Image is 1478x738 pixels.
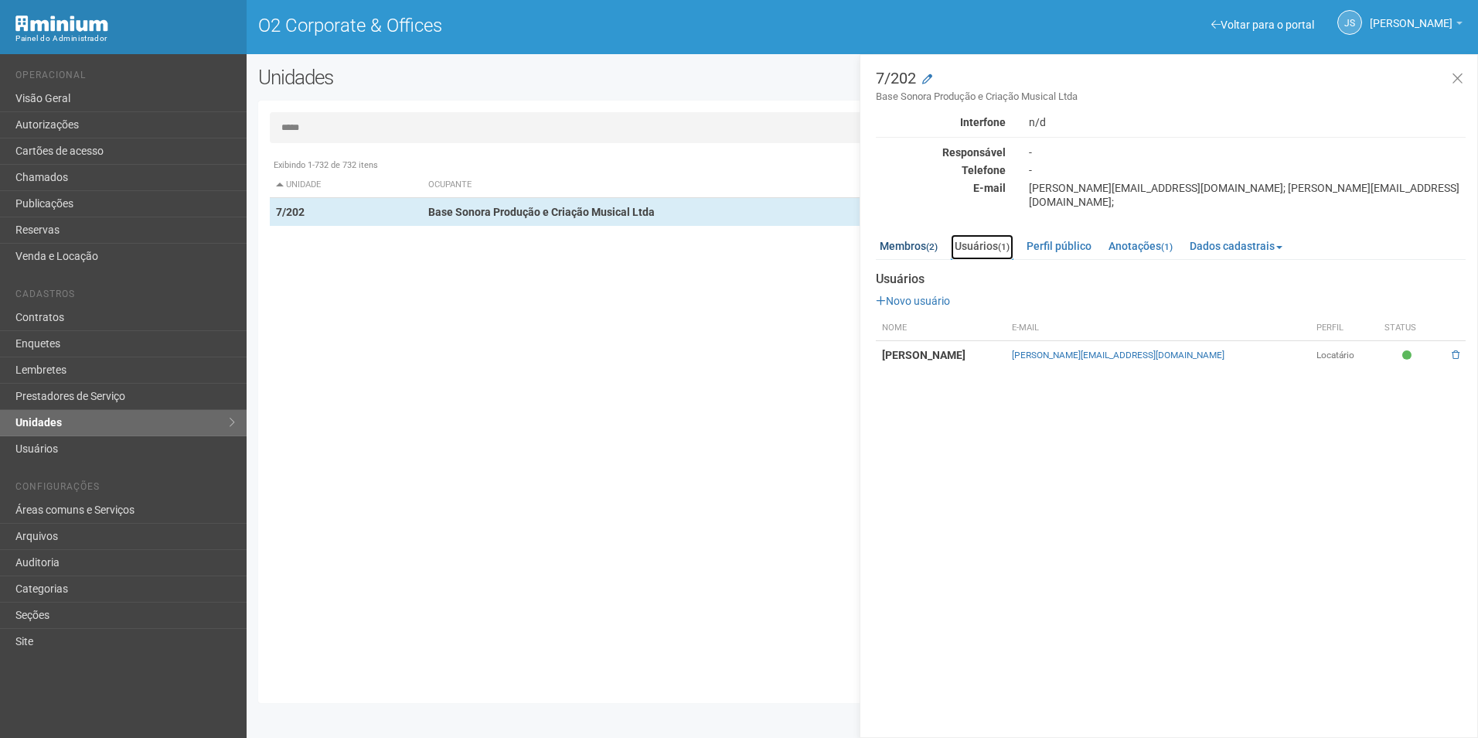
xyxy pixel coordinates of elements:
strong: Base Sonora Produção e Criação Musical Ltda [428,206,655,218]
span: Jeferson Souza [1370,2,1452,29]
a: Novo usuário [876,295,950,307]
strong: [PERSON_NAME] [882,349,965,361]
th: Nome [876,316,1006,341]
a: [PERSON_NAME][EMAIL_ADDRESS][DOMAIN_NAME] [1012,350,1224,360]
a: [PERSON_NAME] [1370,19,1463,32]
div: n/d [1017,115,1477,129]
th: Ocupante: activate to sort column ascending [422,173,945,198]
div: Responsável [864,145,1017,159]
a: Perfil público [1023,234,1095,258]
small: Base Sonora Produção e Criação Musical Ltda [876,90,1466,104]
th: Perfil [1310,316,1378,341]
small: (2) [926,241,938,252]
a: Modificar a unidade [922,72,932,87]
strong: Usuários [876,272,1466,286]
th: Unidade: activate to sort column descending [270,173,422,198]
th: E-mail [1006,316,1310,341]
span: Ativo [1402,349,1415,362]
div: - [1017,163,1477,177]
div: [PERSON_NAME][EMAIL_ADDRESS][DOMAIN_NAME]; [PERSON_NAME][EMAIL_ADDRESS][DOMAIN_NAME]; [1017,181,1477,209]
a: Membros(2) [876,234,942,258]
li: Configurações [15,481,235,497]
small: (1) [998,241,1010,252]
a: Dados cadastrais [1186,234,1286,258]
small: (1) [1161,241,1173,252]
a: Anotações(1) [1105,234,1177,258]
li: Cadastros [15,289,235,305]
div: - [1017,145,1477,159]
a: Usuários(1) [951,234,1013,260]
a: JS [1337,10,1362,35]
h1: O2 Corporate & Offices [258,15,851,36]
a: Voltar para o portal [1211,19,1314,31]
h3: 7/202 [876,70,1466,104]
div: Painel do Administrador [15,32,235,46]
div: Exibindo 1-732 de 732 itens [270,159,1455,173]
li: Operacional [15,70,235,86]
strong: 7/202 [276,206,305,218]
td: Locatário [1310,341,1378,370]
div: E-mail [864,181,1017,195]
div: Telefone [864,163,1017,177]
img: Minium [15,15,108,32]
h2: Unidades [258,66,748,89]
th: Status [1378,316,1438,341]
div: Interfone [864,115,1017,129]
